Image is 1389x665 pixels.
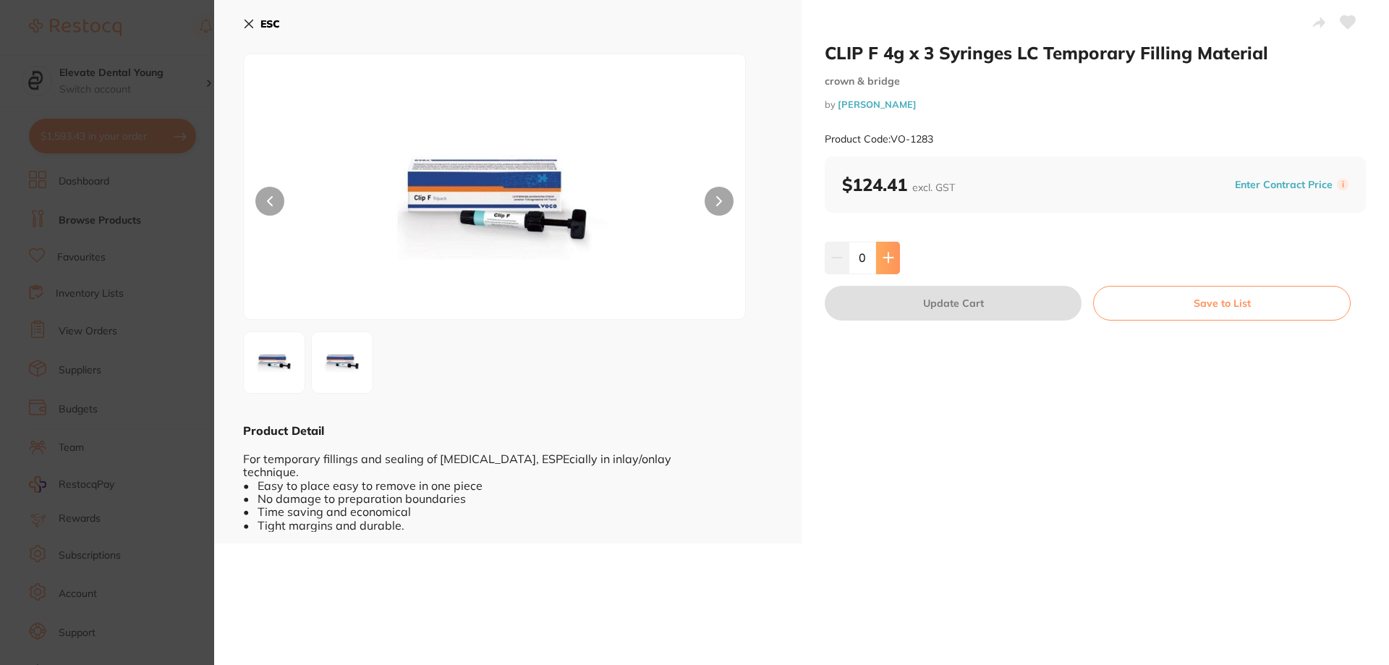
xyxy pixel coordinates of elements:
b: Product Detail [243,423,324,438]
label: i [1337,179,1348,190]
small: Product Code: VO-1283 [825,133,933,145]
small: crown & bridge [825,75,1366,88]
img: Mi5qcGc [316,336,368,389]
span: excl. GST [912,181,955,194]
button: Enter Contract Price [1231,178,1337,192]
div: For temporary fillings and sealing of [MEDICAL_DATA], ESPEcially in inlay/onlay technique. • Easy... [243,439,773,532]
button: Update Cart [825,286,1082,321]
b: $124.41 [842,174,955,195]
button: ESC [243,12,280,36]
button: Save to List [1093,286,1351,321]
img: anBn [248,336,300,389]
img: anBn [344,90,645,319]
h2: CLIP F 4g x 3 Syringes LC Temporary Filling Material [825,42,1366,64]
a: [PERSON_NAME] [838,98,917,110]
small: by [825,99,1366,110]
b: ESC [260,17,280,30]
